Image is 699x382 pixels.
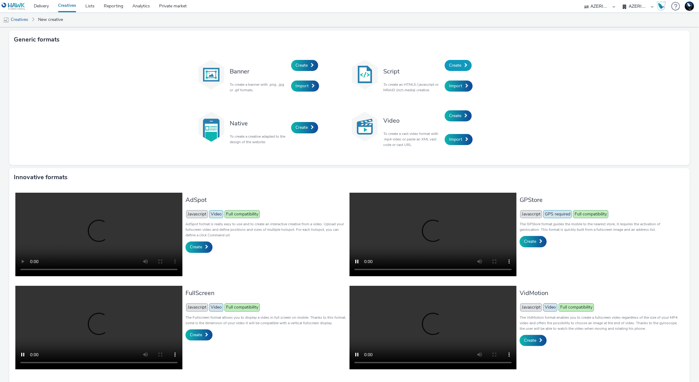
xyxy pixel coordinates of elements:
h3: GPStore [520,196,681,204]
a: Create [291,60,318,71]
p: AdSpot format is really easy to use and to create an interactive creative from a video. Upload yo... [185,221,346,238]
a: Import [445,81,473,92]
span: Import [449,136,462,142]
span: Video [209,303,223,311]
h3: FullScreen [185,289,346,297]
span: Javascript [520,303,542,311]
p: The GPStore format guides the mobile to the nearest store, it requires the activation of geolocat... [520,221,681,232]
p: To create an HTML5 / javascript or MRAID (rich media) creative. [383,82,442,93]
img: native.svg [196,111,227,142]
span: Javascript [520,210,542,218]
span: Full compatibility [573,210,608,218]
span: Video [543,303,557,311]
img: banner.svg [196,59,227,90]
p: The Fullscreen format allows you to display a video in full screen on mobile. Thanks to this form... [185,315,346,326]
img: video.svg [349,111,380,142]
h3: Banner [230,67,288,76]
img: mobile [3,17,9,23]
img: undefined Logo [2,2,25,10]
a: Create [185,329,213,341]
h3: Native [230,119,288,128]
p: To create a vast video format with .mp4 video or paste an XML vast code or vast URL. [383,131,442,148]
span: Create [449,113,461,119]
p: To create a creative adapted to the design of the website. [230,134,288,145]
span: Full compatibility [225,303,260,311]
a: Create [291,122,318,133]
h3: AdSpot [185,196,346,204]
span: GPS required [543,210,572,218]
p: The VidMotion format enables you to create a fullscreen video regardless of the size of your MP4 ... [520,315,681,331]
span: Javascript [186,210,208,218]
img: Support Hawk [685,2,694,11]
span: Full compatibility [559,303,594,311]
h3: Innovative formats [14,173,68,182]
h3: Generic formats [14,35,60,44]
span: Video [209,210,223,218]
a: Create [520,236,547,247]
span: Create [190,244,202,250]
span: Full compatibility [225,210,260,218]
a: Import [445,134,473,145]
a: Create [520,335,547,346]
a: Create [445,110,472,121]
span: Create [295,124,308,130]
a: Import [291,81,319,92]
h3: VidMotion [520,289,681,297]
a: Create [185,242,213,253]
a: Hawk Academy [657,1,668,11]
span: Import [449,83,462,89]
h3: Video [383,116,442,125]
h3: Script [383,67,442,76]
span: Create [524,238,536,244]
span: Javascript [186,303,208,311]
span: Create [524,337,536,343]
img: code.svg [349,59,380,90]
span: Create [295,62,308,68]
a: Create [445,60,472,71]
a: New creative [35,12,66,27]
img: Hawk Academy [657,1,666,11]
span: Create [449,62,461,68]
span: Import [295,83,309,89]
span: Create [190,332,202,338]
p: To create a banner with .png, .jpg or .gif formats. [230,82,288,93]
